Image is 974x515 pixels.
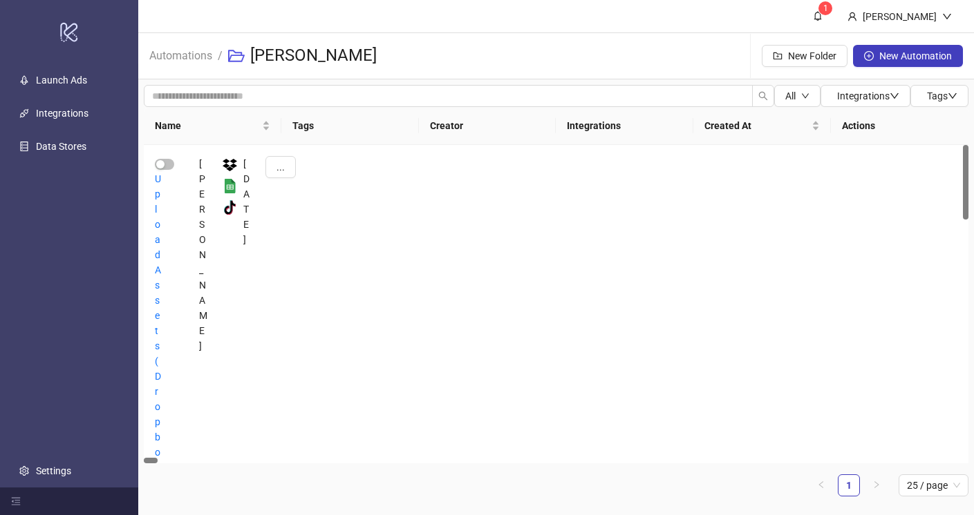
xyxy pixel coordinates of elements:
[948,91,957,101] span: down
[910,85,968,107] button: Tagsdown
[872,480,881,489] span: right
[817,480,825,489] span: left
[831,107,968,145] th: Actions
[556,107,693,145] th: Integrations
[890,91,899,101] span: down
[36,75,87,86] a: Launch Ads
[36,108,88,119] a: Integrations
[847,12,857,21] span: user
[810,474,832,496] button: left
[11,496,21,506] span: menu-fold
[853,45,963,67] button: New Automation
[813,11,823,21] span: bell
[788,50,836,61] span: New Folder
[865,474,888,496] li: Next Page
[704,118,809,133] span: Created At
[228,48,245,64] span: folder-open
[774,85,821,107] button: Alldown
[250,45,377,67] h3: [PERSON_NAME]
[823,3,828,13] span: 1
[865,474,888,496] button: right
[758,91,768,101] span: search
[281,107,419,145] th: Tags
[785,90,796,101] span: All
[155,118,259,133] span: Name
[265,156,296,178] button: ...
[821,85,910,107] button: Integrationsdown
[857,9,942,24] div: [PERSON_NAME]
[907,475,960,496] span: 25 / page
[147,47,215,62] a: Automations
[773,51,783,61] span: folder-add
[942,12,952,21] span: down
[693,107,831,145] th: Created At
[419,107,556,145] th: Creator
[818,1,832,15] sup: 1
[801,92,809,100] span: down
[277,162,285,173] span: ...
[837,90,899,101] span: Integrations
[810,474,832,496] li: Previous Page
[879,50,952,61] span: New Automation
[36,465,71,476] a: Settings
[927,90,957,101] span: Tags
[144,107,281,145] th: Name
[838,474,860,496] li: 1
[36,141,86,152] a: Data Stores
[839,475,859,496] a: 1
[762,45,847,67] button: New Folder
[218,34,223,78] li: /
[899,474,968,496] div: Page Size
[864,51,874,61] span: plus-circle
